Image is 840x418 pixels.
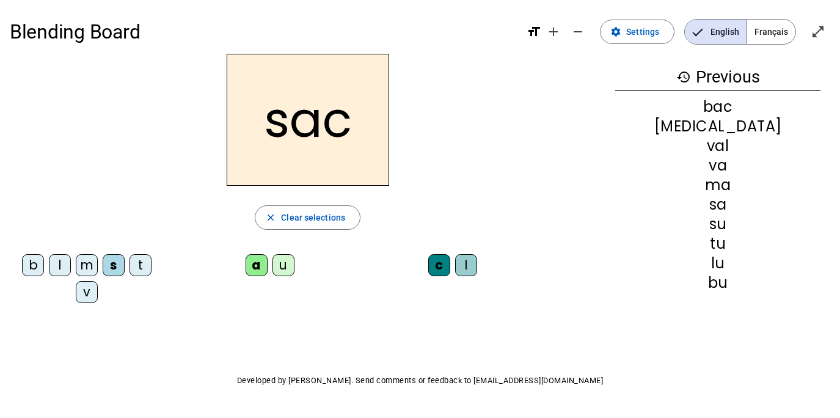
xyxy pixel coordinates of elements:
[806,20,830,44] button: Enter full screen
[76,254,98,276] div: m
[626,24,659,39] span: Settings
[49,254,71,276] div: l
[615,119,820,134] div: [MEDICAL_DATA]
[685,20,747,44] span: English
[281,210,345,225] span: Clear selections
[610,26,621,37] mat-icon: settings
[811,24,825,39] mat-icon: open_in_full
[615,158,820,173] div: va
[10,12,517,51] h1: Blending Board
[22,254,44,276] div: b
[546,24,561,39] mat-icon: add
[615,197,820,212] div: sa
[246,254,268,276] div: a
[600,20,674,44] button: Settings
[103,254,125,276] div: s
[684,19,796,45] mat-button-toggle-group: Language selection
[227,54,389,186] h2: sac
[615,256,820,271] div: lu
[566,20,590,44] button: Decrease font size
[615,100,820,114] div: bac
[676,70,691,84] mat-icon: history
[615,217,820,232] div: su
[76,281,98,303] div: v
[541,20,566,44] button: Increase font size
[272,254,294,276] div: u
[747,20,795,44] span: Français
[615,178,820,193] div: ma
[10,373,830,388] p: Developed by [PERSON_NAME]. Send comments or feedback to [EMAIL_ADDRESS][DOMAIN_NAME]
[615,64,820,91] h3: Previous
[455,254,477,276] div: l
[571,24,585,39] mat-icon: remove
[615,139,820,153] div: val
[428,254,450,276] div: c
[255,205,360,230] button: Clear selections
[527,24,541,39] mat-icon: format_size
[265,212,276,223] mat-icon: close
[615,276,820,290] div: bu
[615,237,820,251] div: tu
[130,254,152,276] div: t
